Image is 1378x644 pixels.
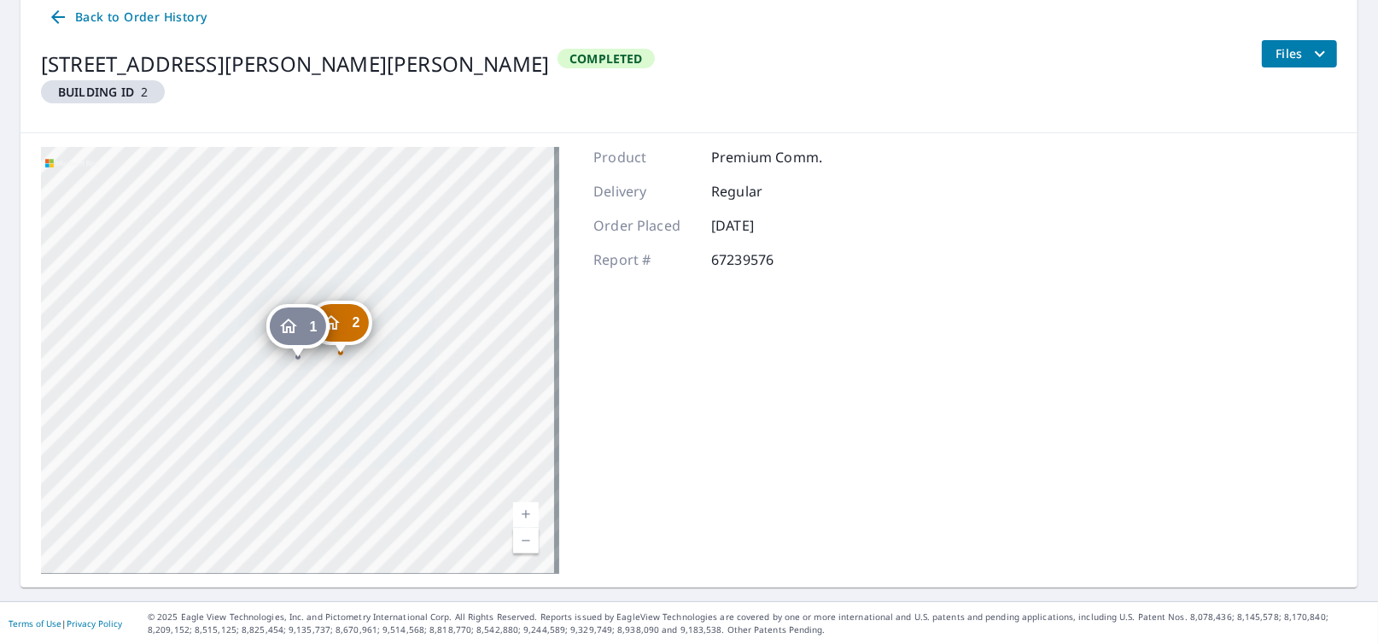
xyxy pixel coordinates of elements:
[711,181,814,202] p: Regular
[1276,44,1330,64] span: Files
[309,301,372,354] div: Dropped pin, building 2, Residential property, 1820 Wessel Ct Saint Charles, IL 60174
[513,528,539,553] a: Current Level 17, Zoom Out
[711,215,814,236] p: [DATE]
[593,215,696,236] p: Order Placed
[353,316,360,329] span: 2
[41,2,213,33] a: Back to Order History
[67,618,122,629] a: Privacy Policy
[559,50,653,67] span: Completed
[48,7,207,28] span: Back to Order History
[266,304,329,357] div: Dropped pin, building 1, Residential property, 1820 Wessel Ct Saint Charles, IL 60174
[593,249,696,270] p: Report #
[711,249,814,270] p: 67239576
[41,49,549,79] div: [STREET_ADDRESS][PERSON_NAME][PERSON_NAME]
[513,502,539,528] a: Current Level 17, Zoom In
[58,84,134,100] em: Building ID
[48,84,158,100] span: 2
[593,181,696,202] p: Delivery
[593,147,696,167] p: Product
[1261,40,1337,67] button: filesDropdownBtn-67239576
[9,618,122,629] p: |
[711,147,822,167] p: Premium Comm.
[309,320,317,333] span: 1
[148,611,1369,636] p: © 2025 Eagle View Technologies, Inc. and Pictometry International Corp. All Rights Reserved. Repo...
[9,618,61,629] a: Terms of Use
